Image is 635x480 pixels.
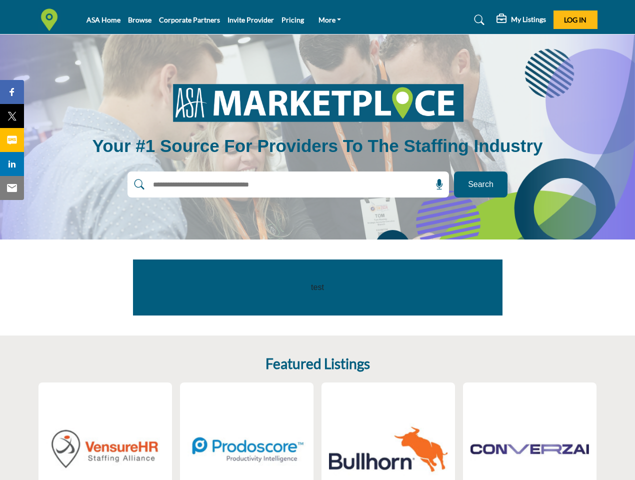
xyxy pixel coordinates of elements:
h5: My Listings [511,15,546,24]
button: Search [454,171,507,197]
span: Search [468,178,493,190]
a: Browse [128,15,151,24]
a: Invite Provider [227,15,274,24]
div: My Listings [496,14,546,26]
span: Log In [564,15,586,24]
a: Corporate Partners [159,15,220,24]
a: More [311,13,348,27]
h2: Featured Listings [265,355,370,372]
h1: Your #1 Source for Providers to the Staffing Industry [92,134,542,157]
button: Log In [553,10,597,29]
a: Search [464,12,491,28]
p: test [155,281,480,293]
img: image [160,76,475,128]
a: Pricing [281,15,304,24]
img: Site Logo [38,8,65,31]
a: ASA Home [86,15,120,24]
